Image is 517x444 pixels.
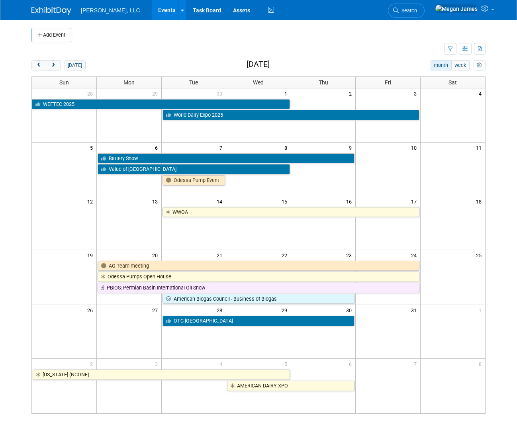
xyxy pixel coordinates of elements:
span: 1 [478,305,485,315]
span: 6 [154,143,161,153]
span: 8 [284,143,291,153]
span: 30 [345,305,355,315]
a: OTC [GEOGRAPHIC_DATA] [163,316,355,326]
span: Fri [385,79,391,86]
span: Sat [448,79,457,86]
span: 11 [475,143,485,153]
a: WEFTEC 2025 [32,99,290,110]
button: prev [31,60,46,70]
span: 10 [410,143,420,153]
span: Thu [319,79,328,86]
button: myCustomButton [474,60,486,70]
h2: [DATE] [247,60,270,69]
span: 27 [151,305,161,315]
span: 14 [216,196,226,206]
img: ExhibitDay [31,7,71,15]
span: 28 [216,305,226,315]
span: 21 [216,250,226,260]
span: 18 [475,196,485,206]
span: 5 [89,143,96,153]
span: Sun [59,79,69,86]
span: 28 [86,88,96,98]
button: Add Event [31,28,71,42]
span: 16 [345,196,355,206]
a: Battery Show [98,153,354,164]
span: 7 [413,359,420,369]
span: 23 [345,250,355,260]
a: AG Team meeting [98,261,419,271]
span: 9 [348,143,355,153]
a: World Dairy Expo 2025 [163,110,419,120]
img: Megan James [435,4,478,13]
span: 30 [216,88,226,98]
span: Search [399,8,417,14]
a: Search [388,4,425,18]
span: 2 [348,88,355,98]
span: 4 [478,88,485,98]
span: 4 [219,359,226,369]
a: AMERICAN DAIRY XPO [227,381,354,391]
span: 3 [154,359,161,369]
span: 24 [410,250,420,260]
span: Mon [123,79,135,86]
span: 15 [281,196,291,206]
i: Personalize Calendar [477,63,482,68]
span: [PERSON_NAME], LLC [81,7,140,14]
a: PBIOS: Permian Basin International Oil Show [98,283,419,293]
span: 29 [151,88,161,98]
span: 17 [410,196,420,206]
a: Odessa Pump Event [163,175,225,186]
span: 22 [281,250,291,260]
span: 12 [86,196,96,206]
span: 13 [151,196,161,206]
span: 29 [281,305,291,315]
span: 8 [478,359,485,369]
a: [US_STATE] (NCONE) [33,370,290,380]
span: 20 [151,250,161,260]
span: 31 [410,305,420,315]
button: next [46,60,61,70]
span: Wed [253,79,264,86]
span: 26 [86,305,96,315]
span: Tue [189,79,198,86]
a: Value of [GEOGRAPHIC_DATA] [98,164,290,174]
span: 1 [284,88,291,98]
a: American Biogas Council - Business of Biogas [163,294,355,304]
span: 3 [413,88,420,98]
button: [DATE] [65,60,86,70]
span: 7 [219,143,226,153]
span: 6 [348,359,355,369]
span: 5 [284,359,291,369]
span: 19 [86,250,96,260]
a: WWOA [163,207,419,217]
span: 25 [475,250,485,260]
span: 2 [89,359,96,369]
button: week [451,60,470,70]
button: month [431,60,452,70]
a: Odessa Pumps Open House [98,272,419,282]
